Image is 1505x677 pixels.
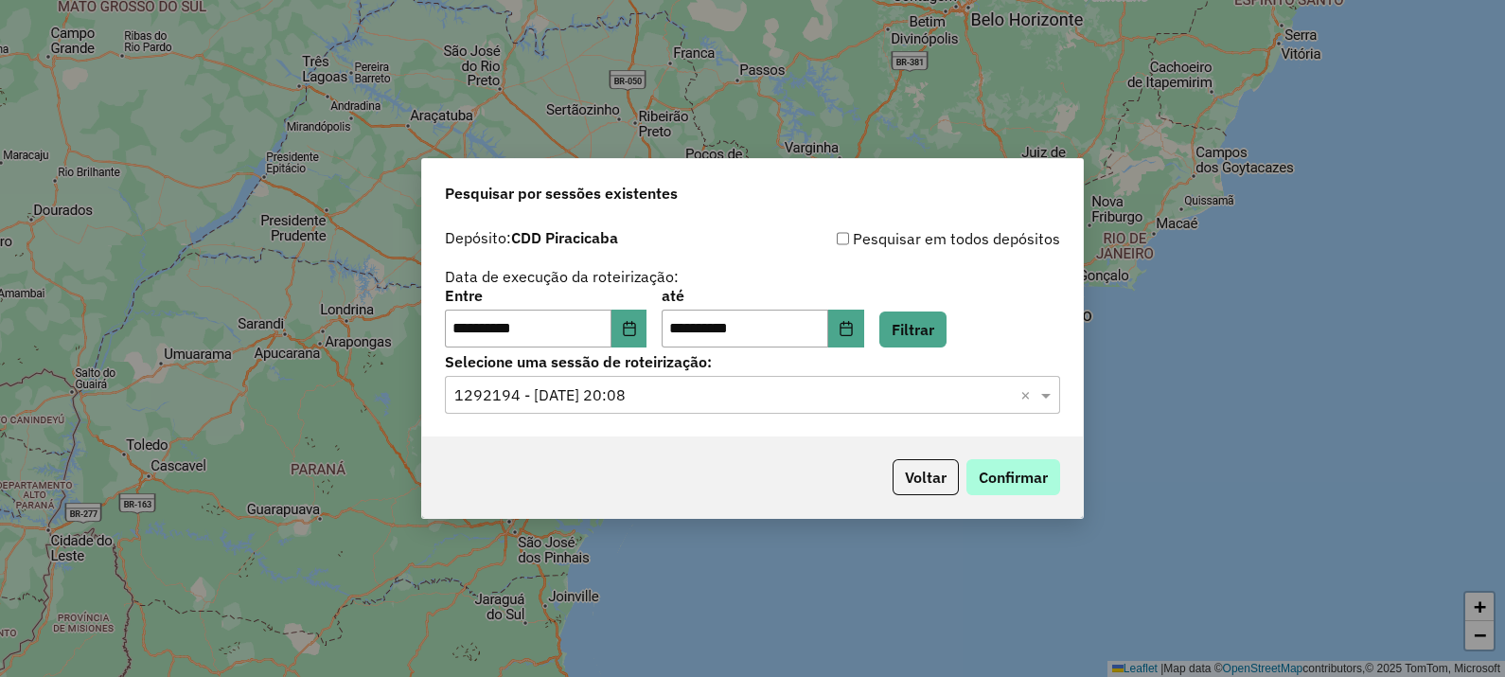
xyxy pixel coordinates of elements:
[445,226,618,249] label: Depósito:
[662,284,863,307] label: até
[445,265,679,288] label: Data de execução da roteirização:
[828,310,864,347] button: Choose Date
[893,459,959,495] button: Voltar
[1020,383,1036,406] span: Clear all
[879,312,947,347] button: Filtrar
[445,350,1060,373] label: Selecione uma sessão de roteirização:
[511,228,618,247] strong: CDD Piracicaba
[445,182,678,205] span: Pesquisar por sessões existentes
[752,227,1060,250] div: Pesquisar em todos depósitos
[611,310,647,347] button: Choose Date
[445,284,646,307] label: Entre
[966,459,1060,495] button: Confirmar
